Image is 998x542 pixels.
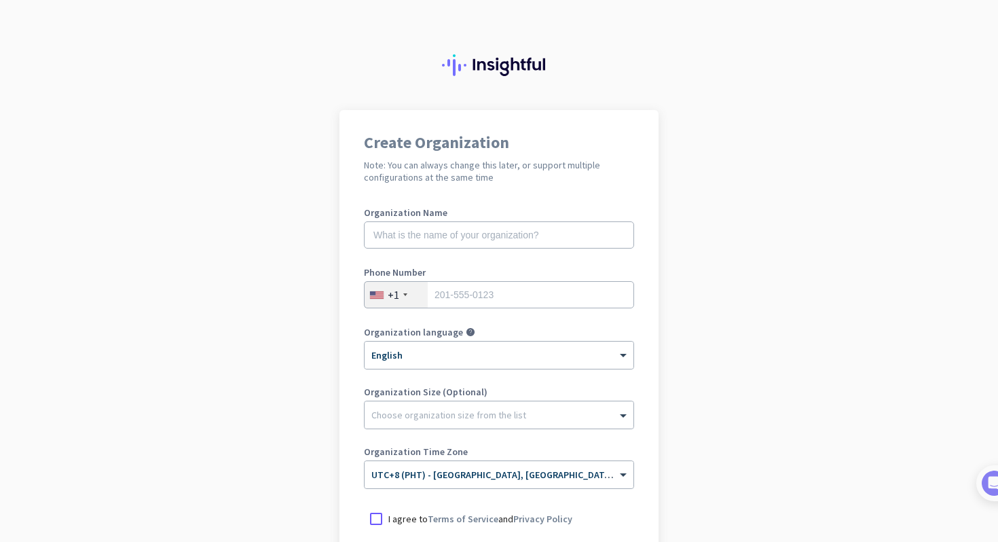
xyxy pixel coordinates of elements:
[364,268,634,277] label: Phone Number
[364,387,634,397] label: Organization Size (Optional)
[364,221,634,249] input: What is the name of your organization?
[388,512,572,526] p: I agree to and
[364,327,463,337] label: Organization language
[364,447,634,456] label: Organization Time Zone
[388,288,399,302] div: +1
[428,513,498,525] a: Terms of Service
[466,327,475,337] i: help
[442,54,556,76] img: Insightful
[364,208,634,217] label: Organization Name
[364,281,634,308] input: 201-555-0123
[513,513,572,525] a: Privacy Policy
[364,159,634,183] h2: Note: You can always change this later, or support multiple configurations at the same time
[364,134,634,151] h1: Create Organization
